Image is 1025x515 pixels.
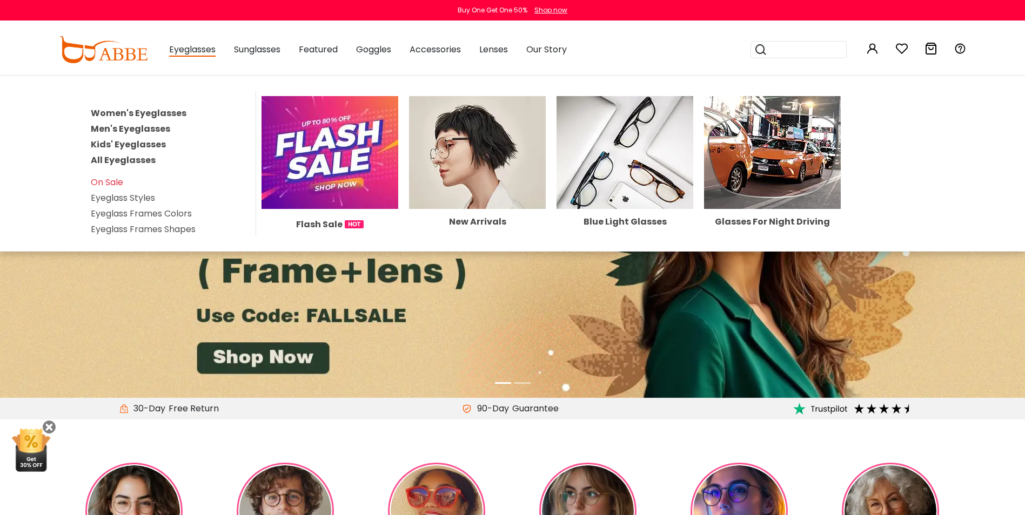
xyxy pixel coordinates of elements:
[296,218,343,231] span: Flash Sale
[59,36,148,63] img: abbeglasses.com
[410,43,461,56] span: Accessories
[704,96,841,209] img: Glasses For Night Driving
[165,402,222,415] div: Free Return
[234,43,280,56] span: Sunglasses
[557,146,693,226] a: Blue Light Glasses
[169,43,216,57] span: Eyeglasses
[262,146,398,231] a: Flash Sale
[11,429,51,472] img: mini welcome offer
[91,207,192,220] a: Eyeglass Frames Colors
[91,223,196,235] a: Eyeglass Frames Shapes
[345,220,364,228] img: 1724998894317IetNH.gif
[509,402,562,415] div: Guarantee
[557,96,693,209] img: Blue Light Glasses
[472,402,509,415] span: 90-Day
[479,43,508,56] span: Lenses
[299,43,338,56] span: Featured
[356,43,391,56] span: Goggles
[91,176,123,188] a: On Sale
[529,5,567,15] a: Shop now
[409,146,546,226] a: New Arrivals
[128,402,165,415] span: 30-Day
[262,96,398,209] img: Flash Sale
[91,138,166,151] a: Kids' Eyeglasses
[526,43,567,56] span: Our Story
[534,5,567,15] div: Shop now
[409,96,546,209] img: New Arrivals
[458,5,527,15] div: Buy One Get One 50%
[704,218,841,226] div: Glasses For Night Driving
[91,154,156,166] a: All Eyeglasses
[91,123,170,135] a: Men's Eyeglasses
[91,107,186,119] a: Women's Eyeglasses
[91,192,155,204] a: Eyeglass Styles
[409,218,546,226] div: New Arrivals
[557,218,693,226] div: Blue Light Glasses
[704,146,841,226] a: Glasses For Night Driving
